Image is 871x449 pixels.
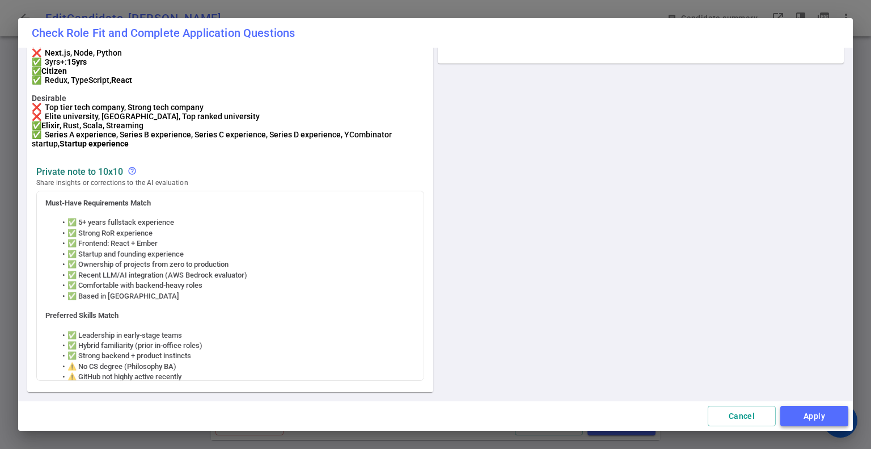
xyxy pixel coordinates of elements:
[128,166,137,175] span: help_outline
[32,121,429,130] div: ✅ , Rust, Scala, Streaming
[45,199,151,207] strong: Must-Have Requirements Match
[32,48,429,57] div: ❌ Next.js, Node, Python
[57,351,416,361] li: ✅ Strong backend + product instincts
[128,166,141,177] div: Not included in the initial submission. Share only if requested by employer
[67,57,87,66] b: 15yrs
[32,103,429,112] div: ❌ Top tier tech company, Strong tech company
[57,280,416,291] li: ✅ Comfortable with backend-heavy roles
[57,259,416,270] li: ✅ Ownership of projects from zero to production
[41,66,67,75] b: Citizen
[57,228,416,238] li: ✅ Strong RoR experience
[780,406,848,427] button: Apply
[57,341,416,351] li: ✅ Hybrid familiarity (prior in-office roles)
[57,362,416,372] li: ⚠️ No CS degree (Philosophy BA)
[57,291,416,301] li: ✅ Based in [GEOGRAPHIC_DATA]
[36,177,424,188] span: Share insights or corrections to the AI evaluation
[60,139,129,148] b: Startup experience
[708,406,776,427] button: Cancel
[57,330,416,341] li: ✅ Leadership in early-stage teams
[32,75,429,85] div: ✅ Redux, TypeScript,
[32,66,429,75] div: ✅
[32,94,429,103] strong: Desirable
[57,217,416,228] li: ✅ 5+ years fullstack experience
[57,270,416,280] li: ✅ Recent LLM/AI integration (AWS Bedrock evaluator)
[57,238,416,249] li: ✅ Frontend: React + Ember
[32,57,429,66] div: ✅ 3yrs+:
[36,166,123,177] strong: Private Note to 10x10
[32,112,429,121] div: ❌ Elite university, [GEOGRAPHIC_DATA], Top ranked university
[41,121,60,130] b: Elixir
[32,130,429,148] div: ✅ Series A experience, Series B experience, Series C experience, Series D experience, YCombinator...
[111,75,132,85] b: React
[18,18,853,48] h2: Check Role Fit and Complete Application Questions
[45,311,119,320] strong: Preferred Skills Match
[57,372,416,382] li: ⚠️ GitHub not highly active recently
[57,249,416,259] li: ✅ Startup and founding experience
